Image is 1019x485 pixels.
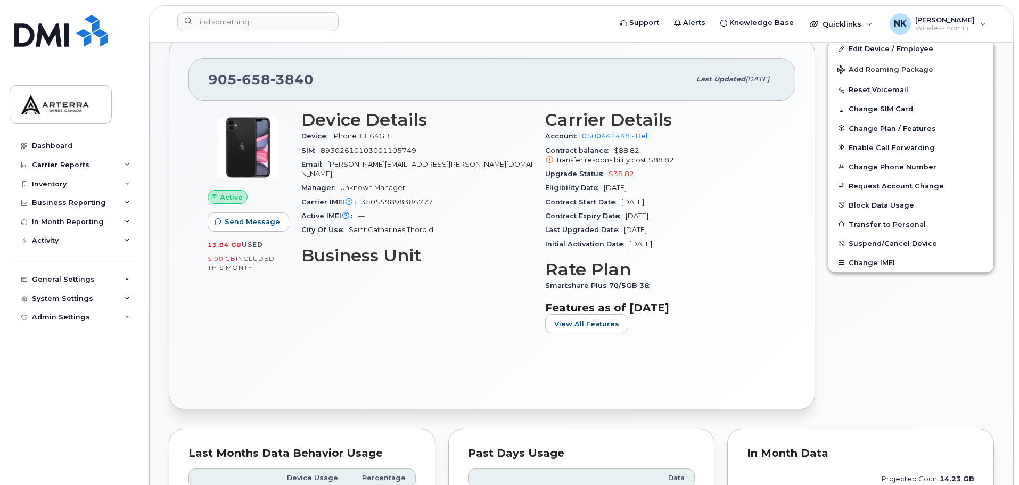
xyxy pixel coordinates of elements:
[849,240,937,248] span: Suspend/Cancel Device
[188,448,416,459] div: Last Months Data Behavior Usage
[556,156,646,164] span: Transfer responsibility cost
[837,65,933,76] span: Add Roaming Package
[545,146,776,166] span: $88.82
[468,448,695,459] div: Past Days Usage
[582,132,649,140] a: 0500442448 - Bell
[242,241,263,249] span: used
[545,212,626,220] span: Contract Expiry Date
[545,226,624,234] span: Last Upgraded Date
[828,234,993,253] button: Suspend/Cancel Device
[713,12,801,34] a: Knowledge Base
[301,212,358,220] span: Active IMEI
[225,217,280,227] span: Send Message
[301,110,532,129] h3: Device Details
[361,198,433,206] span: 350559898386777
[208,71,314,87] span: 905
[745,75,769,83] span: [DATE]
[545,260,776,279] h3: Rate Plan
[629,18,659,28] span: Support
[604,184,627,192] span: [DATE]
[828,195,993,215] button: Block Data Usage
[358,212,365,220] span: —
[545,110,776,129] h3: Carrier Details
[301,226,349,234] span: City Of Use
[220,192,243,202] span: Active
[828,215,993,234] button: Transfer to Personal
[545,314,628,333] button: View All Features
[301,160,327,168] span: Email
[621,198,644,206] span: [DATE]
[208,254,275,272] span: included this month
[696,75,745,83] span: Last updated
[915,24,975,32] span: Wireless Admin
[828,157,993,176] button: Change Phone Number
[849,143,935,151] span: Enable Call Forwarding
[321,146,416,154] span: 89302610103001105749
[609,170,634,178] span: $38.82
[301,160,532,178] span: [PERSON_NAME][EMAIL_ADDRESS][PERSON_NAME][DOMAIN_NAME]
[208,255,236,262] span: 5.00 GB
[626,212,648,220] span: [DATE]
[545,301,776,314] h3: Features as of [DATE]
[882,13,993,35] div: Neil Kirk
[828,39,993,58] a: Edit Device / Employee
[667,12,713,34] a: Alerts
[237,71,270,87] span: 658
[545,240,629,248] span: Initial Activation Date
[940,475,974,483] tspan: 14.23 GB
[828,138,993,157] button: Enable Call Forwarding
[545,282,655,290] span: Smartshare Plus 70/5GB 36
[554,319,619,329] span: View All Features
[349,226,433,234] span: Saint Catharines Thorold
[828,119,993,138] button: Change Plan / Features
[828,80,993,99] button: Reset Voicemail
[823,20,861,28] span: Quicklinks
[545,184,604,192] span: Eligibility Date
[747,448,974,459] div: In Month Data
[915,15,975,24] span: [PERSON_NAME]
[624,226,647,234] span: [DATE]
[270,71,314,87] span: 3840
[828,176,993,195] button: Request Account Change
[545,198,621,206] span: Contract Start Date
[208,241,242,249] span: 13.04 GB
[828,58,993,80] button: Add Roaming Package
[545,170,609,178] span: Upgrade Status
[301,246,532,265] h3: Business Unit
[301,198,361,206] span: Carrier IMEI
[629,240,652,248] span: [DATE]
[828,99,993,118] button: Change SIM Card
[802,13,880,35] div: Quicklinks
[177,12,339,31] input: Find something...
[301,146,321,154] span: SIM
[545,146,614,154] span: Contract balance
[545,132,582,140] span: Account
[301,132,332,140] span: Device
[683,18,705,28] span: Alerts
[894,18,907,30] span: NK
[216,116,280,179] img: iPhone_11.jpg
[729,18,794,28] span: Knowledge Base
[340,184,405,192] span: Unknown Manager
[828,253,993,272] button: Change IMEI
[849,124,936,132] span: Change Plan / Features
[332,132,390,140] span: iPhone 11 64GB
[882,475,974,483] text: projected count
[648,156,674,164] span: $88.82
[301,184,340,192] span: Manager
[208,212,289,232] button: Send Message
[613,12,667,34] a: Support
